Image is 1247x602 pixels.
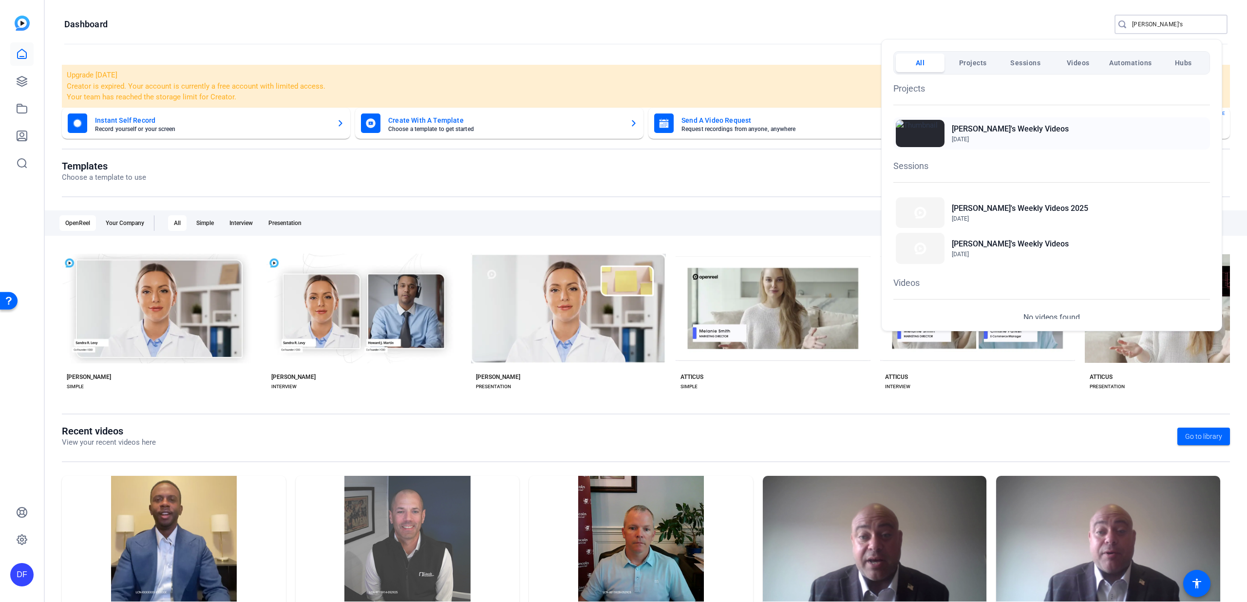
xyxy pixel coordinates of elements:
span: [DATE] [952,251,969,258]
span: Hubs [1175,54,1192,72]
span: [DATE] [952,215,969,222]
h1: Videos [893,276,1210,289]
span: Projects [959,54,987,72]
h1: Projects [893,82,1210,95]
span: [DATE] [952,136,969,143]
span: All [916,54,925,72]
span: Videos [1067,54,1090,72]
h2: [PERSON_NAME]'s Weekly Videos [952,238,1069,250]
img: Thumbnail [896,120,945,147]
span: Automations [1109,54,1152,72]
img: Thumbnail [896,197,945,228]
h2: [PERSON_NAME]'s Weekly Videos [952,123,1069,135]
h2: [PERSON_NAME]'s Weekly Videos 2025 [952,203,1088,214]
h1: Sessions [893,159,1210,172]
span: Sessions [1010,54,1040,72]
p: No videos found [1023,312,1080,323]
img: Thumbnail [896,233,945,263]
